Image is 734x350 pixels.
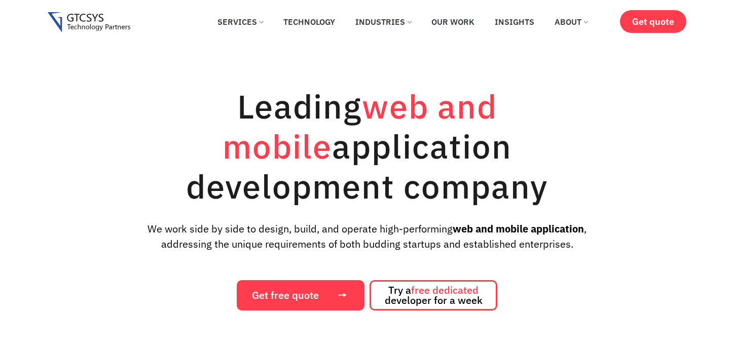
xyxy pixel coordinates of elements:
[348,11,419,33] a: Industries
[424,11,482,33] a: Our Work
[370,280,497,310] a: Try afree dedicated developer for a week
[237,280,364,310] a: Get free quote
[210,11,271,33] a: Services
[620,10,686,33] a: Get quote
[48,12,130,33] img: Gtcsys logo
[487,11,542,33] a: Insights
[632,16,674,27] span: Get quote
[276,11,343,33] a: Technology
[385,285,483,305] span: Try a developer for a week
[252,290,319,300] span: Get free quote
[223,85,497,168] span: web and mobile
[547,11,595,33] a: About
[411,283,479,297] span: free dedicated
[453,222,584,236] strong: web and mobile application
[139,86,595,206] h1: Leading application development company
[131,221,603,252] p: We work side by side to design, build, and operate high-performing , addressing the unique requir...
